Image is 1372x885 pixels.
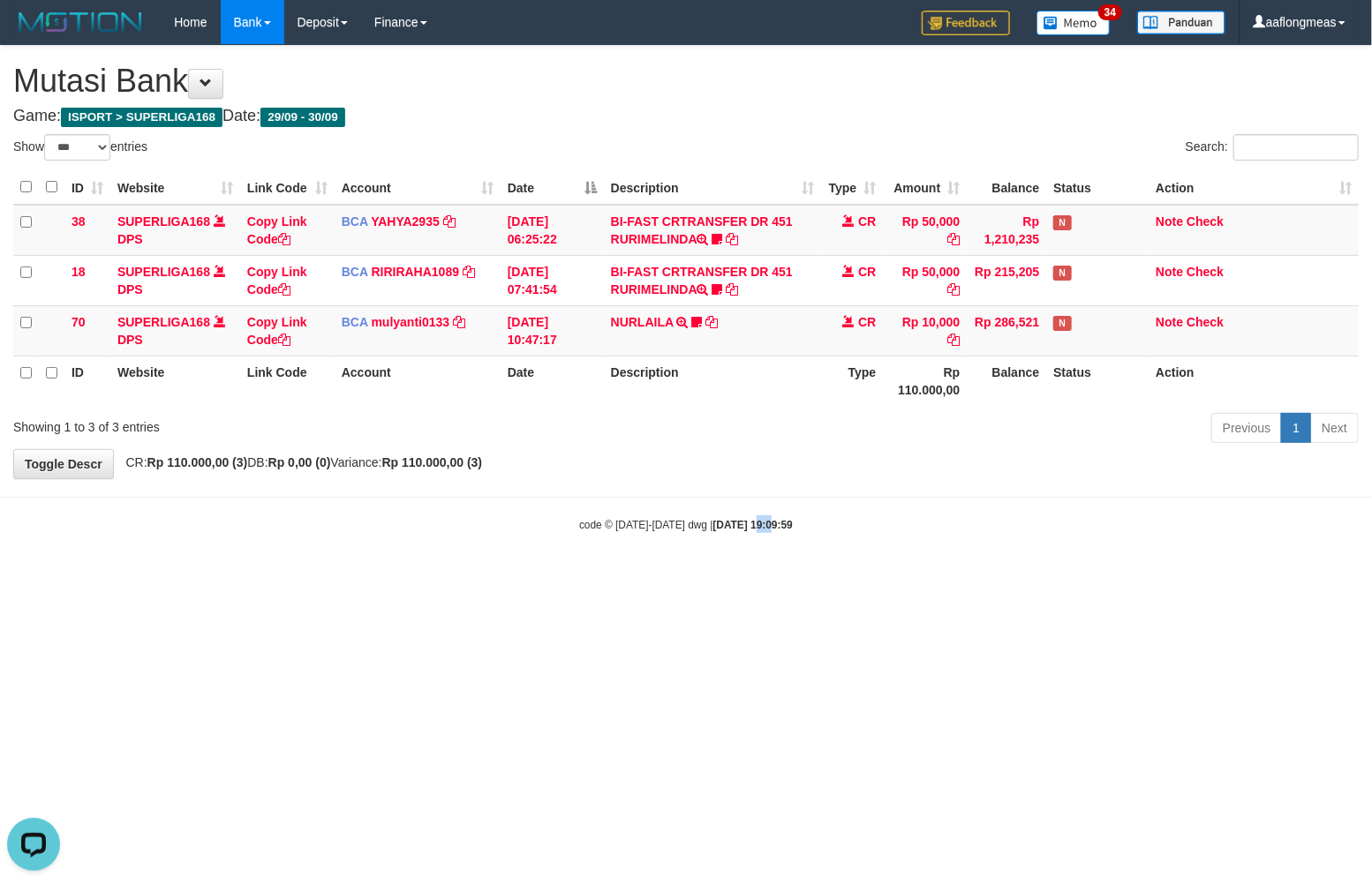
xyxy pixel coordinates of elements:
a: Toggle Descr [13,449,114,479]
td: Rp 50,000 [883,255,967,305]
small: code © [DATE]-[DATE] dwg | [579,519,793,531]
th: Date: activate to sort column descending [501,170,604,205]
th: Rp 110.000,00 [883,356,967,406]
a: NURLAILA [611,315,674,329]
a: Copy YAHYA2935 to clipboard [443,214,456,229]
select: Showentries [44,134,110,161]
th: Type: activate to sort column ascending [821,170,883,205]
a: Check [1187,315,1224,329]
span: BCA [342,265,368,279]
a: Copy Link Code [247,265,307,296]
th: Description [604,356,822,406]
a: Copy Link Code [247,214,307,246]
img: panduan.png [1137,11,1225,34]
th: Link Code [240,356,335,406]
a: Copy Rp 50,000 to clipboard [947,282,960,296]
h4: Game: Date: [13,108,1359,125]
td: Rp 1,210,235 [967,205,1046,256]
img: Button%20Memo.svg [1037,11,1111,35]
td: Rp 10,000 [883,305,967,356]
a: Check [1187,265,1224,279]
td: Rp 50,000 [883,205,967,256]
span: 70 [72,315,86,329]
a: Copy NURLAILA to clipboard [705,315,718,329]
a: Copy Rp 10,000 to clipboard [947,333,960,347]
a: SUPERLIGA168 [117,265,210,279]
span: 38 [72,214,86,229]
strong: Rp 110.000,00 (3) [147,455,248,469]
a: SUPERLIGA168 [117,315,210,329]
span: CR [858,315,876,329]
input: Search: [1233,134,1359,161]
td: BI-FAST CRTRANSFER DR 451 RURIMELINDA [604,205,822,256]
strong: Rp 0,00 (0) [268,455,331,469]
a: Copy Rp 50,000 to clipboard [947,232,960,246]
td: Rp 286,521 [967,305,1046,356]
img: MOTION_logo.png [13,9,147,35]
label: Search: [1186,134,1359,161]
a: Note [1156,315,1183,329]
strong: Rp 110.000,00 (3) [382,455,483,469]
th: Account [335,356,501,406]
span: CR [858,214,876,229]
span: BCA [342,214,368,229]
a: Copy RIRIRAHA1089 to clipboard [463,265,475,279]
th: Type [821,356,883,406]
a: RIRIRAHA1089 [372,265,460,279]
a: Copy BI-FAST CRTRANSFER DR 451 RURIMELINDA to clipboard [727,232,739,246]
th: Amount: activate to sort column ascending [883,170,967,205]
td: [DATE] 10:47:17 [501,305,604,356]
span: CR: DB: Variance: [117,455,483,469]
th: Website [110,356,240,406]
a: mulyanti0133 [372,315,450,329]
th: Status [1046,356,1149,406]
th: Status [1046,170,1149,205]
button: Open LiveChat chat widget [7,7,60,60]
span: 29/09 - 30/09 [260,108,345,127]
div: Showing 1 to 3 of 3 entries [13,411,559,436]
a: Note [1156,265,1183,279]
a: Previous [1211,413,1282,443]
span: 18 [72,265,86,279]
td: DPS [110,205,240,256]
th: Balance [967,356,1046,406]
a: Copy Link Code [247,315,307,347]
td: [DATE] 06:25:22 [501,205,604,256]
span: Has Note [1053,215,1071,230]
a: Check [1187,214,1224,229]
th: Description: activate to sort column ascending [604,170,822,205]
td: [DATE] 07:41:54 [501,255,604,305]
span: BCA [342,315,368,329]
span: CR [858,265,876,279]
th: ID [64,356,110,406]
span: Has Note [1053,316,1071,331]
a: SUPERLIGA168 [117,214,210,229]
td: DPS [110,305,240,356]
td: Rp 215,205 [967,255,1046,305]
a: YAHYA2935 [371,214,440,229]
th: Website: activate to sort column ascending [110,170,240,205]
td: DPS [110,255,240,305]
strong: [DATE] 19:09:59 [713,519,793,531]
span: 34 [1098,4,1122,20]
label: Show entries [13,134,147,161]
th: ID: activate to sort column ascending [64,170,110,205]
span: Has Note [1053,266,1071,281]
th: Action [1149,356,1359,406]
td: BI-FAST CRTRANSFER DR 451 RURIMELINDA [604,255,822,305]
th: Action: activate to sort column ascending [1149,170,1359,205]
th: Account: activate to sort column ascending [335,170,501,205]
a: Note [1156,214,1183,229]
h1: Mutasi Bank [13,64,1359,99]
img: Feedback.jpg [922,11,1010,35]
a: Next [1310,413,1359,443]
span: ISPORT > SUPERLIGA168 [61,108,222,127]
th: Balance [967,170,1046,205]
a: Copy mulyanti0133 to clipboard [453,315,465,329]
a: 1 [1281,413,1311,443]
th: Date [501,356,604,406]
a: Copy BI-FAST CRTRANSFER DR 451 RURIMELINDA to clipboard [727,282,739,296]
th: Link Code: activate to sort column ascending [240,170,335,205]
